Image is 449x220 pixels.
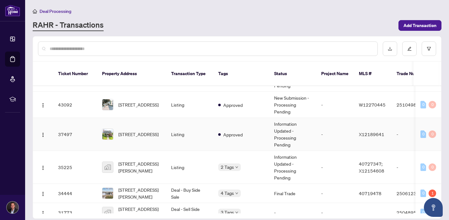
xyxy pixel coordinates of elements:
td: 2506123 [392,184,435,203]
button: download [383,41,397,56]
div: 0 [420,209,426,216]
th: Status [269,62,316,86]
button: Add Transaction [398,20,441,31]
td: Information Updated - Processing Pending [269,151,316,184]
span: [STREET_ADDRESS] [118,101,159,108]
td: Deal - Buy Side Sale [166,184,213,203]
button: filter [422,41,436,56]
span: down [235,166,238,169]
td: Information Updated - Processing Pending [269,118,316,151]
span: Deal Processing [40,8,71,14]
span: 40719478 [359,190,381,196]
div: 1 [429,190,436,197]
span: down [235,211,238,214]
span: [STREET_ADDRESS] [118,131,159,138]
img: Profile Icon [7,201,19,213]
span: download [388,47,392,51]
button: Logo [38,162,48,172]
td: - [316,151,354,184]
span: [STREET_ADDRESS][PERSON_NAME] [118,186,161,200]
button: Logo [38,129,48,139]
span: 40727347; X12154608 [359,161,384,173]
img: Logo [41,191,46,196]
td: Listing [166,151,213,184]
td: New Submission - Processing Pending [269,92,316,118]
td: Final Trade [269,184,316,203]
img: Logo [41,103,46,108]
th: Ticket Number [53,62,97,86]
td: 43092 [53,92,97,118]
span: Add Transaction [403,20,436,30]
span: Approved [223,102,243,108]
div: 0 [420,190,426,197]
td: Listing [166,118,213,151]
div: 0 [420,101,426,108]
div: 0 [429,163,436,171]
button: Logo [38,207,48,217]
td: Listing [166,92,213,118]
th: MLS # [354,62,392,86]
th: Transaction Type [166,62,213,86]
a: RAHR - Transactions [33,20,104,31]
th: Tags [213,62,269,86]
img: thumbnail-img [102,162,113,173]
button: Logo [38,100,48,110]
td: 35225 [53,151,97,184]
span: 3 Tags [221,209,234,216]
th: Trade Number [392,62,435,86]
img: thumbnail-img [102,99,113,110]
span: edit [407,47,412,51]
td: 34444 [53,184,97,203]
td: - [316,92,354,118]
img: thumbnail-img [102,188,113,199]
td: - [316,118,354,151]
button: Logo [38,188,48,198]
span: 2 Tags [221,163,234,171]
span: Approved [223,131,243,138]
span: [STREET_ADDRESS][PERSON_NAME] [118,206,161,219]
span: filter [427,47,431,51]
span: W12270445 [359,102,386,107]
td: - [392,151,435,184]
img: Logo [41,165,46,170]
div: 0 [429,101,436,108]
div: 0 [420,130,426,138]
td: 2510498 [392,92,435,118]
img: thumbnail-img [102,129,113,140]
img: Logo [41,132,46,137]
td: - [316,184,354,203]
span: home [33,9,37,14]
div: 0 [429,130,436,138]
td: - [392,118,435,151]
span: 4 Tags [221,190,234,197]
span: X12189641 [359,131,384,137]
th: Property Address [97,62,166,86]
span: [STREET_ADDRESS][PERSON_NAME] [118,160,161,174]
img: thumbnail-img [102,207,113,218]
img: Logo [41,211,46,216]
th: Project Name [316,62,354,86]
td: 37497 [53,118,97,151]
div: 0 [420,163,426,171]
span: down [235,192,238,195]
img: logo [5,5,20,16]
button: Open asap [424,198,443,217]
button: edit [402,41,417,56]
